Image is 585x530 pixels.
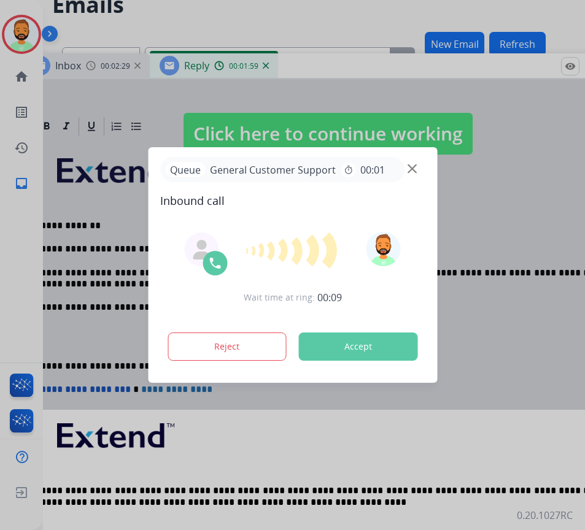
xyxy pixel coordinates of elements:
span: Inbound call [160,192,425,209]
p: 0.20.1027RC [517,508,573,523]
span: Wait time at ring: [244,291,315,304]
button: Reject [168,332,287,361]
button: Accept [298,332,417,361]
img: agent-avatar [192,240,211,259]
span: 00:01 [360,163,385,177]
span: General Customer Support [205,163,341,177]
p: Queue [165,162,205,177]
mat-icon: timer [343,165,353,175]
img: avatar [366,232,401,266]
img: close-button [408,164,417,174]
img: call-icon [207,256,222,271]
span: 00:09 [317,290,342,305]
